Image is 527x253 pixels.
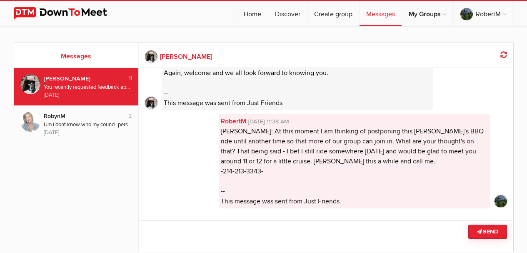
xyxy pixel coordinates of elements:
div: [PERSON_NAME] [44,74,120,83]
button: Send [468,225,507,239]
a: RobertM [454,1,513,26]
img: John P [20,74,40,94]
div: [DATE] [44,91,132,99]
a: Messages [360,1,402,26]
a: Create group [307,1,359,26]
div: 2 [120,112,132,120]
div: Um i dont know who my council person is either. Lol [44,121,132,129]
a: My Groups [402,1,453,26]
b: [PERSON_NAME] [160,52,212,62]
div: 11 [120,75,132,83]
img: cropped.jpg [495,195,507,208]
img: RobynM [20,112,40,132]
a: RobertM[DATE] 11:38 AM [221,116,488,126]
img: cropped.jpg [145,97,157,109]
div: RobynM [44,112,120,121]
div: You recently requested feedback about this group and participation. I doubt that things will get ... [44,83,132,91]
a: RobynM 2 RobynM Um i dont know who my council person is either. Lol [DATE] [20,112,132,137]
a: Discover [268,1,307,26]
img: DownToMeet [14,7,120,20]
a: John P 11 [PERSON_NAME] You recently requested feedback about this group and participation. I dou... [20,74,132,99]
span: [PERSON_NAME]: At this moment I am thinking of postponing this [PERSON_NAME]'s BBQ ride until ano... [221,127,484,205]
a: [PERSON_NAME] [145,50,507,63]
a: Home [237,1,268,26]
h2: Messages [20,51,132,61]
div: [DATE] [44,129,132,137]
span: [DATE] 11:38 AM [246,117,289,126]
